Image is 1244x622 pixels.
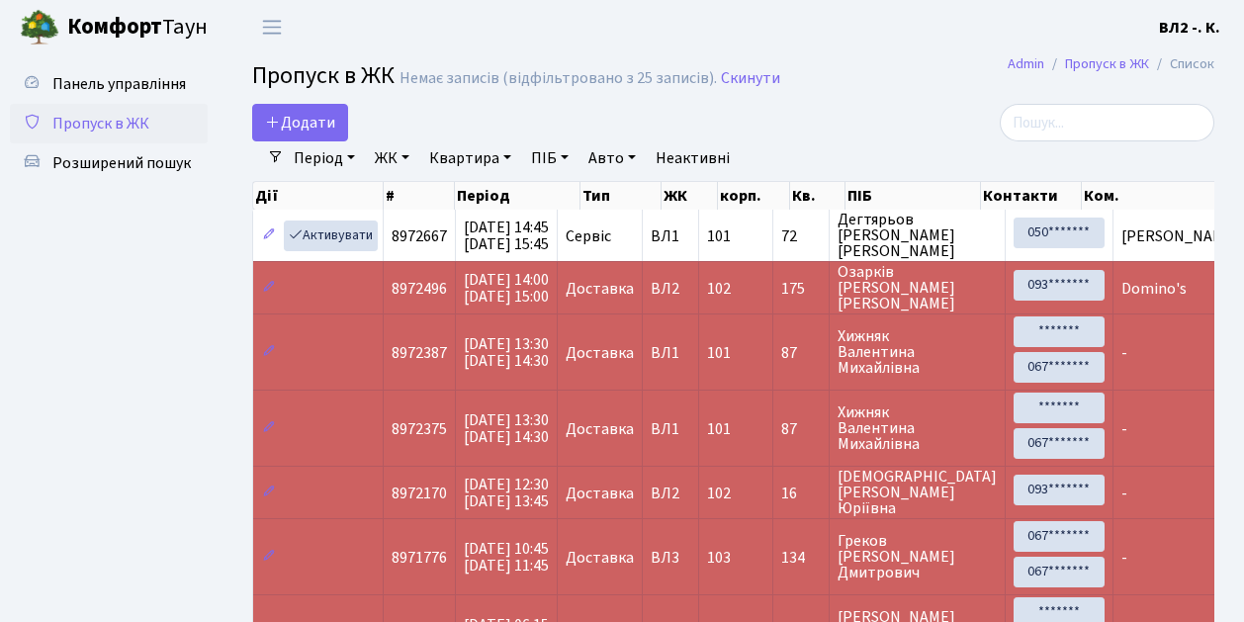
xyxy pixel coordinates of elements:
a: ВЛ2 -. К. [1159,16,1220,40]
th: Кв. [790,182,845,210]
th: # [384,182,455,210]
a: Активувати [284,221,378,251]
span: Пропуск в ЖК [252,58,395,93]
span: - [1121,418,1127,440]
span: [DATE] 13:30 [DATE] 14:30 [464,333,549,372]
span: Пропуск в ЖК [52,113,149,134]
span: [DATE] 12:30 [DATE] 13:45 [464,474,549,512]
span: Доставка [566,281,634,297]
span: 87 [781,345,821,361]
span: 101 [707,418,731,440]
span: - [1121,483,1127,504]
a: Admin [1008,53,1044,74]
th: Тип [580,182,662,210]
span: 101 [707,225,731,247]
span: Греков [PERSON_NAME] Дмитрович [838,533,997,580]
span: ВЛ2 [651,281,690,297]
span: Доставка [566,345,634,361]
span: Доставка [566,421,634,437]
span: 103 [707,547,731,569]
span: 134 [781,550,821,566]
span: 87 [781,421,821,437]
span: 8971776 [392,547,447,569]
span: 102 [707,483,731,504]
a: Пропуск в ЖК [1065,53,1149,74]
span: Хижняк Валентина Михайлівна [838,328,997,376]
span: Сервіс [566,228,611,244]
a: ПІБ [523,141,577,175]
span: ВЛ3 [651,550,690,566]
span: Панель управління [52,73,186,95]
span: Domino's [1121,278,1187,300]
a: Неактивні [648,141,738,175]
th: корп. [718,182,790,210]
span: 175 [781,281,821,297]
span: 101 [707,342,731,364]
th: Період [455,182,580,210]
span: [DATE] 14:00 [DATE] 15:00 [464,269,549,308]
a: Пропуск в ЖК [10,104,208,143]
span: Дегтярьов [PERSON_NAME] [PERSON_NAME] [838,212,997,259]
span: Таун [67,11,208,44]
th: ПІБ [845,182,981,210]
th: Дії [253,182,384,210]
b: Комфорт [67,11,162,43]
span: Хижняк Валентина Михайлівна [838,404,997,452]
th: ЖК [662,182,718,210]
a: ЖК [367,141,417,175]
a: Період [286,141,363,175]
span: 102 [707,278,731,300]
span: Додати [265,112,335,133]
input: Пошук... [1000,104,1214,141]
span: Доставка [566,550,634,566]
span: ВЛ1 [651,228,690,244]
span: 16 [781,486,821,501]
th: Контакти [981,182,1082,210]
span: 8972496 [392,278,447,300]
a: Додати [252,104,348,141]
nav: breadcrumb [978,44,1244,85]
span: - [1121,342,1127,364]
span: [DATE] 10:45 [DATE] 11:45 [464,538,549,577]
div: Немає записів (відфільтровано з 25 записів). [400,69,717,88]
li: Список [1149,53,1214,75]
span: 8972387 [392,342,447,364]
span: ВЛ1 [651,345,690,361]
span: 8972667 [392,225,447,247]
a: Квартира [421,141,519,175]
a: Панель управління [10,64,208,104]
span: 8972375 [392,418,447,440]
span: [DATE] 13:30 [DATE] 14:30 [464,409,549,448]
span: 72 [781,228,821,244]
span: [DEMOGRAPHIC_DATA] [PERSON_NAME] Юріївна [838,469,997,516]
button: Переключити навігацію [247,11,297,44]
img: logo.png [20,8,59,47]
span: [DATE] 14:45 [DATE] 15:45 [464,217,549,255]
a: Авто [580,141,644,175]
span: 8972170 [392,483,447,504]
span: ВЛ2 [651,486,690,501]
span: - [1121,547,1127,569]
span: Озарків [PERSON_NAME] [PERSON_NAME] [838,264,997,311]
span: ВЛ1 [651,421,690,437]
span: Розширений пошук [52,152,191,174]
a: Розширений пошук [10,143,208,183]
span: Доставка [566,486,634,501]
b: ВЛ2 -. К. [1159,17,1220,39]
a: Скинути [721,69,780,88]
